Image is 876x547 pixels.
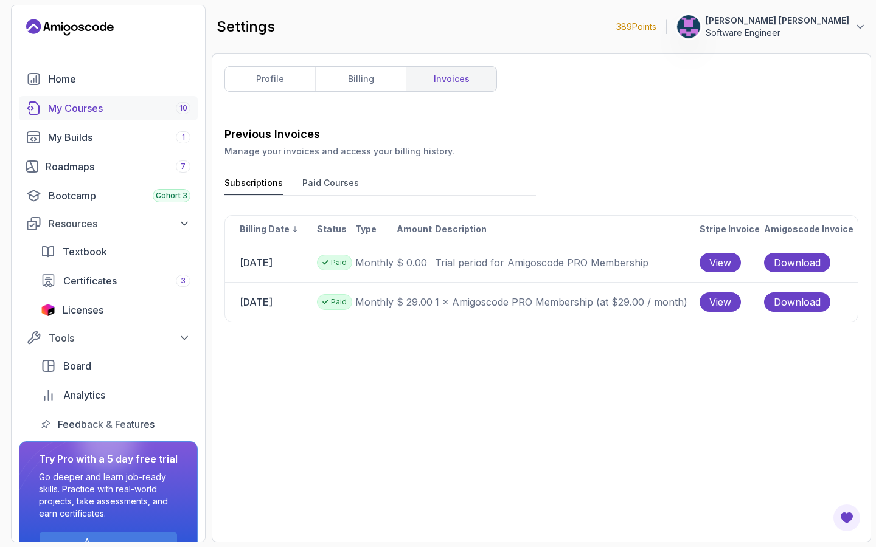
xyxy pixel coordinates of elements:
div: Roadmaps [46,159,190,174]
div: Home [49,72,190,86]
span: Download [774,255,821,270]
p: Paid [331,258,347,267]
a: View [700,292,762,312]
a: View [700,253,762,272]
a: Landing page [26,18,114,37]
a: home [19,67,198,91]
a: licenses [33,298,198,322]
span: Download [774,295,821,309]
th: Stripe Invoice [699,216,763,243]
div: My Courses [48,101,190,115]
td: monthly [355,243,396,283]
span: View [709,255,731,270]
a: roadmaps [19,154,198,179]
span: Textbook [63,244,107,259]
td: [DATE] [225,283,316,322]
button: Download [764,292,830,312]
a: profile [225,67,315,91]
span: 1 [182,132,185,142]
a: billing [315,67,406,91]
p: Billing date [240,223,290,235]
h3: Previous Invoices [224,126,858,143]
img: jetbrains icon [41,304,55,316]
th: Amount [396,216,435,243]
button: Tools [19,327,198,349]
a: invoices [406,67,496,91]
button: user profile image[PERSON_NAME] [PERSON_NAME]Software Engineer [676,15,866,39]
span: Board [63,359,91,373]
span: $ [397,256,403,269]
th: Description [434,216,699,243]
div: My Builds [48,130,190,145]
button: Resources [19,213,198,235]
a: feedback [33,412,198,436]
th: Amigoscode Invoice [763,216,858,243]
span: View [709,295,731,309]
span: 10 [179,103,187,113]
p: Paid [331,297,347,307]
a: bootcamp [19,184,198,208]
span: Analytics [63,388,105,402]
p: Trial period for Amigoscode PRO Membership [435,255,698,270]
button: Paid Courses [302,177,359,195]
p: Go deeper and learn job-ready skills. Practice with real-world projects, take assessments, and ea... [39,471,178,520]
td: 29.00 [396,283,435,322]
span: 3 [181,276,186,286]
div: Tools [49,331,190,345]
span: Certificates [63,273,117,288]
button: View [700,292,741,312]
img: user profile image [677,15,700,38]
p: [PERSON_NAME] [PERSON_NAME] [706,15,849,27]
div: Resources [49,216,190,231]
button: View [700,253,741,272]
th: Status [316,216,355,243]
a: board [33,354,198,378]
td: monthly [355,283,396,322]
button: Subscriptions [224,177,283,195]
a: certificates [33,269,198,293]
p: 1 × Amigoscode PRO Membership (at $29.00 / month) [435,295,698,309]
a: builds [19,125,198,150]
button: Download [764,253,830,272]
p: Manage your invoices and access your billing history. [224,145,858,157]
button: Open Feedback Button [832,503,861,532]
a: courses [19,96,198,120]
span: Licenses [63,303,103,317]
p: 389 Points [616,21,656,33]
td: 0.00 [396,243,435,283]
div: Bootcamp [49,188,190,203]
span: Cohort 3 [156,191,187,201]
p: Software Engineer [706,27,849,39]
span: $ [397,296,403,308]
span: Feedback & Features [58,417,155,432]
a: textbook [33,239,198,264]
span: 7 [181,162,186,171]
a: analytics [33,383,198,407]
h2: settings [217,17,275,36]
td: [DATE] [225,243,316,282]
th: Type [355,216,396,243]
